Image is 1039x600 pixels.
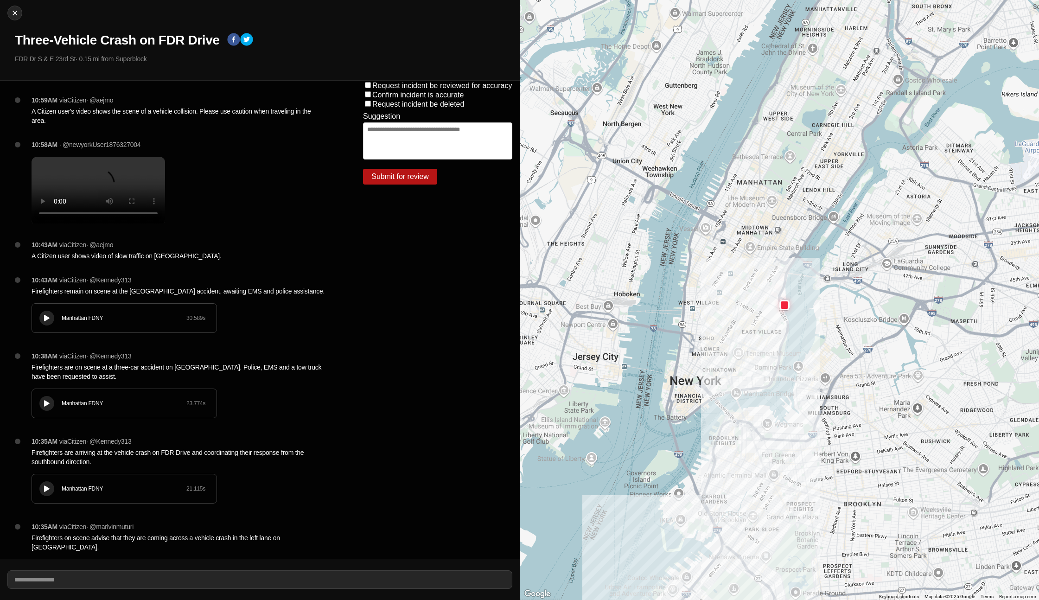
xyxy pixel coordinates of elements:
div: Manhattan FDNY [62,485,186,492]
p: A Citizen user shows video of slow traffic on [GEOGRAPHIC_DATA]. [32,251,326,261]
a: Terms (opens in new tab) [981,594,994,599]
p: Firefighters remain on scene at the [GEOGRAPHIC_DATA] accident, awaiting EMS and police assistance. [32,287,326,296]
p: Firefighters on scene advise that they are coming across a vehicle crash in the left lane on [GEO... [32,533,326,552]
p: via Citizen · @ marlvinmuturi [59,522,134,531]
p: 10:43AM [32,240,57,249]
div: Manhattan FDNY [62,314,186,322]
div: 21.115 s [186,485,205,492]
p: A Citizen user's video shows the scene of a vehicle collision. Please use caution when traveling ... [32,107,326,125]
p: 10:38AM [32,351,57,361]
p: via Citizen · @ aejmo [59,96,113,105]
button: twitter [240,33,253,48]
span: Map data ©2025 Google [924,594,975,599]
p: 10:35AM [32,437,57,446]
label: Request incident be deleted [372,100,464,108]
img: Google [522,588,553,600]
label: Confirm incident is accurate [372,91,464,99]
a: Open this area in Google Maps (opens a new window) [522,588,553,600]
button: cancel [7,6,22,20]
button: Submit for review [363,169,437,185]
div: 30.589 s [186,314,205,322]
p: 10:59AM [32,96,57,105]
div: Manhattan FDNY [62,400,186,407]
p: 10:35AM [32,522,57,531]
label: Suggestion [363,112,400,121]
button: Keyboard shortcuts [879,594,919,600]
p: 10:58AM [32,140,57,149]
label: Request incident be reviewed for accuracy [372,82,512,89]
p: via Citizen · @ Kennedy313 [59,437,132,446]
p: 10:43AM [32,275,57,285]
p: via Citizen · @ Kennedy313 [59,275,132,285]
p: via Citizen · @ Kennedy313 [59,351,132,361]
p: Firefighters are arriving at the vehicle crash on FDR Drive and coordinating their response from ... [32,448,326,466]
p: Firefighters are on scene at a three-car accident on [GEOGRAPHIC_DATA]. Police, EMS and a tow tru... [32,363,326,381]
img: cancel [10,8,19,18]
button: facebook [227,33,240,48]
p: · @newyorkUser1876327004 [59,140,141,149]
a: Report a map error [999,594,1036,599]
p: via Citizen · @ aejmo [59,240,113,249]
p: FDR Dr S & E 23rd St · 0.15 mi from Superblock [15,54,512,64]
div: 23.774 s [186,400,205,407]
h1: Three-Vehicle Crash on FDR Drive [15,32,220,49]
